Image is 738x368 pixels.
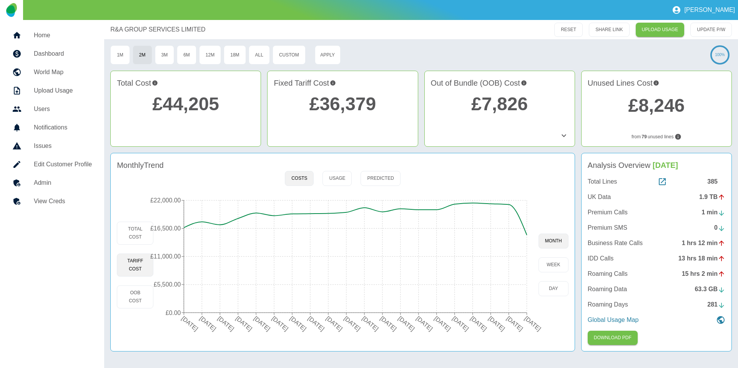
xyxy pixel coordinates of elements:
a: Home [6,26,98,45]
a: UPLOAD USAGE [636,23,685,37]
button: Costs [285,171,314,186]
tspan: £16,500.00 [150,225,181,232]
button: Tariff Cost [117,254,153,277]
div: 63.3 GB [695,285,725,294]
button: OOB Cost [117,285,153,308]
tspan: [DATE] [487,315,506,332]
div: 0 [714,223,725,232]
div: 281 [707,300,725,309]
a: £36,379 [309,94,376,114]
div: 385 [707,177,725,186]
button: Total Cost [117,222,153,245]
tspan: £0.00 [166,309,181,316]
a: Users [6,100,98,118]
a: £44,205 [153,94,219,114]
h5: Dashboard [34,49,92,58]
svg: Lines not used during your chosen timeframe. If multiple months selected only lines never used co... [675,133,681,140]
tspan: [DATE] [199,315,218,332]
a: UK Data1.9 TB [588,192,725,202]
a: Premium SMS0 [588,223,725,232]
a: IDD Calls13 hrs 18 min [588,254,725,263]
h5: Users [34,104,92,114]
p: Business Rate Calls [588,239,643,248]
button: 6M [177,45,196,65]
button: month [539,234,568,249]
h5: World Map [34,68,92,77]
p: [PERSON_NAME] [684,7,735,13]
tspan: [DATE] [253,315,271,332]
div: 15 hrs 2 min [682,269,725,278]
tspan: [DATE] [505,315,524,332]
a: Premium Calls1 min [588,208,725,217]
svg: Potential saving if surplus lines removed at contract renewal [653,77,659,89]
a: Business Rate Calls1 hrs 12 min [588,239,725,248]
a: View Creds [6,192,98,211]
tspan: £5,500.00 [154,281,181,288]
p: Roaming Calls [588,269,628,278]
tspan: [DATE] [234,315,253,332]
button: week [539,257,568,272]
button: Custom [273,45,306,65]
button: 1M [110,45,130,65]
p: Total Lines [588,177,617,186]
button: Predicted [361,171,400,186]
h5: View Creds [34,197,92,206]
h5: Issues [34,141,92,151]
div: 1.9 TB [699,192,725,202]
tspan: £22,000.00 [150,197,181,204]
a: £8,246 [628,95,685,116]
button: All [249,45,270,65]
button: [PERSON_NAME] [669,2,738,18]
h5: Edit Customer Profile [34,160,92,169]
a: World Map [6,63,98,81]
tspan: [DATE] [361,315,380,332]
svg: This is the total charges incurred over 2 months [152,77,158,89]
tspan: [DATE] [217,315,236,332]
button: day [539,281,568,296]
button: 3M [155,45,175,65]
tspan: [DATE] [397,315,416,332]
tspan: [DATE] [307,315,326,332]
a: Issues [6,137,98,155]
h4: Fixed Tariff Cost [274,77,411,89]
img: Logo [6,3,17,17]
p: UK Data [588,192,611,202]
button: 12M [199,45,221,65]
p: Global Usage Map [588,315,639,325]
div: 1 min [701,208,725,217]
a: Global Usage Map [588,315,725,325]
tspan: [DATE] [181,315,199,332]
p: from unused lines [588,133,725,140]
tspan: [DATE] [289,315,307,332]
tspan: [DATE] [469,315,488,332]
a: Total Lines385 [588,177,725,186]
h5: Notifications [34,123,92,132]
p: Roaming Days [588,300,628,309]
button: Click here to download the most recent invoice. If the current month’s invoice is unavailable, th... [588,331,638,345]
a: R&A GROUP SERVICES LIMITED [110,25,205,34]
button: SHARE LINK [589,23,629,37]
h4: Monthly Trend [117,159,164,171]
div: 13 hrs 18 min [678,254,725,263]
h4: Unused Lines Cost [588,77,725,90]
a: Roaming Data63.3 GB [588,285,725,294]
button: RESET [554,23,583,37]
button: Apply [315,45,341,65]
p: Premium SMS [588,223,627,232]
tspan: [DATE] [433,315,452,332]
span: [DATE] [653,161,678,169]
p: Roaming Data [588,285,627,294]
text: 100% [715,53,725,57]
h4: Analysis Overview [588,159,725,171]
b: 79 [642,133,647,140]
h5: Admin [34,178,92,187]
svg: Costs outside of your fixed tariff [521,77,527,89]
button: Usage [322,171,352,186]
a: Upload Usage [6,81,98,100]
tspan: [DATE] [343,315,362,332]
p: IDD Calls [588,254,614,263]
div: 1 hrs 12 min [682,239,725,248]
button: UPDATE P/W [690,23,732,37]
a: Edit Customer Profile [6,155,98,174]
